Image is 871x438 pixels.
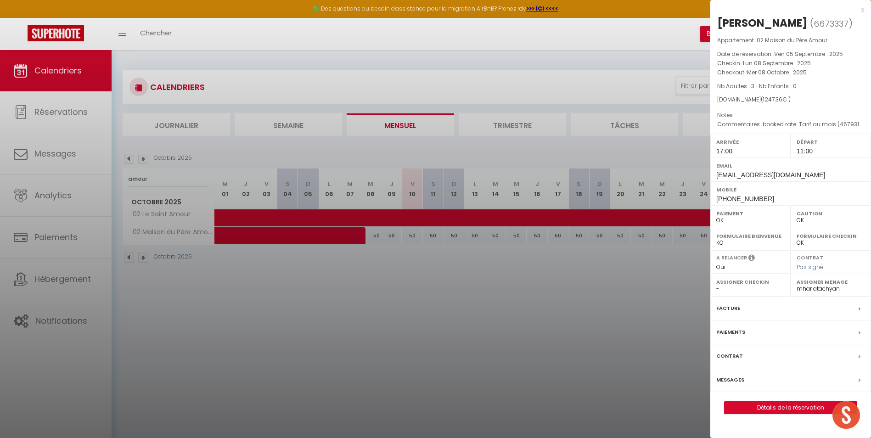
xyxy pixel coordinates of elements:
[716,277,785,286] label: Assigner Checkin
[717,82,797,90] span: Nb Adultes : 3 -
[797,277,865,286] label: Assigner Menage
[725,402,857,414] a: Détails de la réservation
[810,17,853,30] span: ( )
[716,254,747,262] label: A relancer
[736,111,739,119] span: -
[797,231,865,241] label: Formulaire Checkin
[716,327,745,337] label: Paiements
[710,5,864,16] div: x
[716,209,785,218] label: Paiement
[757,36,827,44] span: 02 Maison du Père Amour
[763,95,782,103] span: 1247.36
[717,120,864,129] p: Commentaires :
[717,36,864,45] p: Appartement :
[716,375,744,385] label: Messages
[797,254,823,260] label: Contrat
[716,137,785,146] label: Arrivée
[797,263,823,271] span: Pas signé
[797,147,813,155] span: 11:00
[832,401,860,429] div: Ouvrir le chat
[717,16,808,30] div: [PERSON_NAME]
[748,254,755,264] i: Sélectionner OUI si vous souhaiter envoyer les séquences de messages post-checkout
[716,195,774,202] span: [PHONE_NUMBER]
[716,231,785,241] label: Formulaire Bienvenue
[716,303,740,313] label: Facture
[747,68,807,76] span: Mer 08 Octobre . 2025
[761,95,791,103] span: ( € )
[716,351,743,361] label: Contrat
[743,59,811,67] span: Lun 08 Septembre . 2025
[774,50,843,58] span: Ven 05 Septembre . 2025
[814,18,849,29] span: 6673337
[717,111,864,120] p: Notes :
[717,59,864,68] p: Checkin :
[724,401,857,414] button: Détails de la réservation
[763,120,868,128] span: booked rate: Tarif au mois (46793147)
[797,137,865,146] label: Départ
[759,82,797,90] span: Nb Enfants : 0
[717,95,864,104] div: [DOMAIN_NAME]
[716,171,825,179] span: [EMAIL_ADDRESS][DOMAIN_NAME]
[717,68,864,77] p: Checkout :
[717,50,864,59] p: Date de réservation :
[716,161,865,170] label: Email
[716,147,732,155] span: 17:00
[797,209,865,218] label: Caution
[716,185,865,194] label: Mobile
